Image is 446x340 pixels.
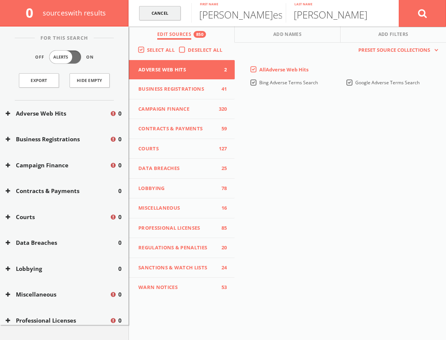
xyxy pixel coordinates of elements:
[118,135,122,144] span: 0
[216,125,227,133] span: 59
[70,73,110,88] button: Hide Empty
[86,54,94,60] span: On
[273,31,302,40] span: Add Names
[216,85,227,93] span: 41
[138,204,216,212] span: Miscellaneous
[118,187,122,195] span: 0
[118,316,122,325] span: 0
[129,218,235,238] button: Professional Licenses85
[26,4,40,22] span: 0
[138,125,216,133] span: Contracts & Payments
[188,46,222,53] span: Deselect All
[138,264,216,272] span: Sanctions & Watch Lists
[35,34,94,42] span: For This Search
[129,119,235,139] button: Contracts & Payments59
[216,284,227,291] span: 53
[139,6,181,21] a: Cancel
[355,46,438,54] button: Preset Source Collections
[19,73,59,88] a: Export
[216,105,227,113] span: 320
[216,204,227,212] span: 16
[216,165,227,172] span: 25
[216,145,227,153] span: 127
[259,79,318,86] span: Bing Adverse Terms Search
[259,66,308,73] span: All Adverse Web Hits
[138,165,216,172] span: Data Breaches
[43,8,106,17] span: source s with results
[138,185,216,192] span: Lobbying
[129,258,235,278] button: Sanctions & Watch Lists24
[216,264,227,272] span: 24
[129,60,235,80] button: Adverse Web Hits2
[6,290,110,299] button: Miscellaneous
[138,284,216,291] span: WARN Notices
[6,161,110,170] button: Campaign Finance
[129,26,235,43] button: Edit Sources850
[6,264,118,273] button: Lobbying
[157,31,191,40] span: Edit Sources
[118,290,122,299] span: 0
[129,159,235,179] button: Data Breaches25
[378,31,409,40] span: Add Filters
[147,46,175,53] span: Select All
[194,31,206,38] div: 850
[6,238,118,247] button: Data Breaches
[216,66,227,74] span: 2
[355,46,434,54] span: Preset Source Collections
[129,238,235,258] button: Regulations & Penalties20
[216,244,227,252] span: 20
[118,238,122,247] span: 0
[129,79,235,99] button: Business Registrations41
[341,26,446,43] button: Add Filters
[216,224,227,232] span: 85
[138,105,216,113] span: Campaign Finance
[129,278,235,297] button: WARN Notices53
[6,213,110,221] button: Courts
[129,99,235,119] button: Campaign Finance320
[129,198,235,218] button: Miscellaneous16
[235,26,341,43] button: Add Names
[118,213,122,221] span: 0
[6,316,110,325] button: Professional Licenses
[6,135,110,144] button: Business Registrations
[138,145,216,153] span: Courts
[6,109,110,118] button: Adverse Web Hits
[118,109,122,118] span: 0
[138,224,216,232] span: Professional Licenses
[118,161,122,170] span: 0
[35,54,44,60] span: Off
[138,66,216,74] span: Adverse Web Hits
[129,179,235,199] button: Lobbying78
[355,79,420,86] span: Google Adverse Terms Search
[216,185,227,192] span: 78
[129,139,235,159] button: Courts127
[138,85,216,93] span: Business Registrations
[6,187,118,195] button: Contracts & Payments
[138,244,216,252] span: Regulations & Penalties
[118,264,122,273] span: 0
